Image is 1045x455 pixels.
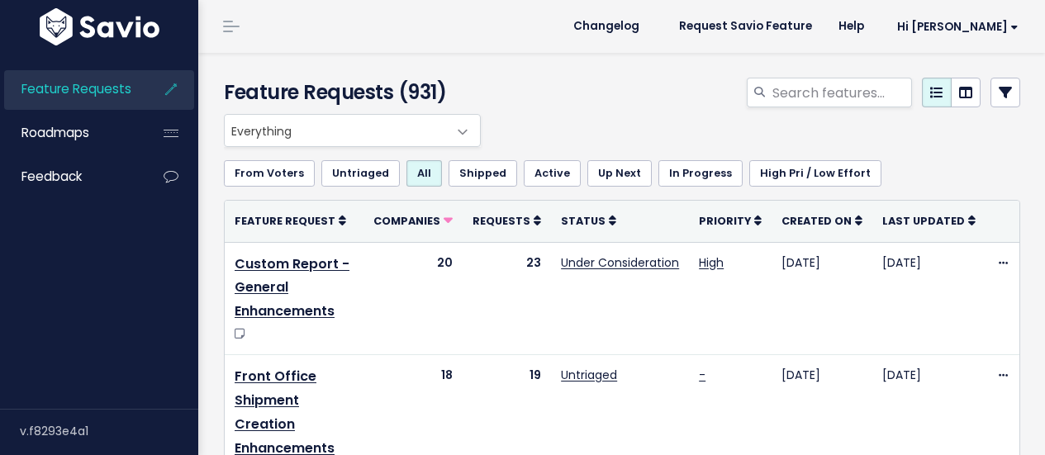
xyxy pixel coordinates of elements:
a: Active [524,160,581,187]
span: Companies [373,214,440,228]
a: Companies [373,212,453,229]
a: High [699,254,724,271]
a: Request Savio Feature [666,14,825,39]
img: logo-white.9d6f32f41409.svg [36,8,164,45]
span: Last Updated [882,214,965,228]
a: Feedback [4,158,137,196]
a: Requests [473,212,541,229]
a: In Progress [658,160,743,187]
span: Everything [224,114,481,147]
a: Up Next [587,160,652,187]
a: Under Consideration [561,254,679,271]
span: Feature Requests [21,80,131,97]
td: 23 [463,242,551,355]
td: [DATE] [772,242,872,355]
a: Untriaged [321,160,400,187]
span: Roadmaps [21,124,89,141]
h4: Feature Requests (931) [224,78,473,107]
a: High Pri / Low Effort [749,160,881,187]
a: All [406,160,442,187]
span: Feature Request [235,214,335,228]
span: Status [561,214,606,228]
a: Priority [699,212,762,229]
span: Requests [473,214,530,228]
span: Created On [781,214,852,228]
a: Help [825,14,877,39]
ul: Filter feature requests [224,160,1020,187]
input: Search features... [771,78,912,107]
span: Priority [699,214,751,228]
a: Created On [781,212,862,229]
a: Hi [PERSON_NAME] [877,14,1032,40]
div: v.f8293e4a1 [20,410,198,453]
a: Feature Requests [4,70,137,108]
a: Feature Request [235,212,346,229]
span: Everything [225,115,447,146]
a: Roadmaps [4,114,137,152]
a: Custom Report - General Enhancements [235,254,349,321]
span: Changelog [573,21,639,32]
td: [DATE] [872,242,986,355]
a: - [699,367,705,383]
a: From Voters [224,160,315,187]
a: Untriaged [561,367,617,383]
td: 20 [363,242,463,355]
a: Last Updated [882,212,976,229]
a: Status [561,212,616,229]
a: Shipped [449,160,517,187]
span: Hi [PERSON_NAME] [897,21,1019,33]
span: Feedback [21,168,82,185]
